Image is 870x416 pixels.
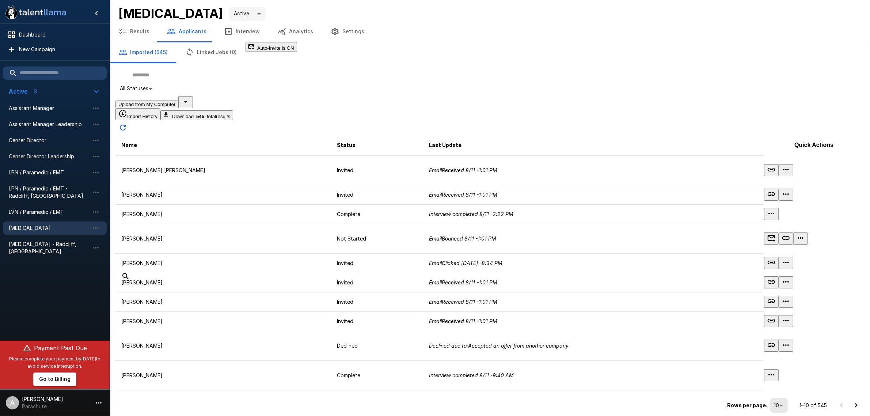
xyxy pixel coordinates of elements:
[337,343,358,349] span: Declined
[121,235,325,242] p: [PERSON_NAME]
[764,262,779,268] span: Copy Interview Link
[779,237,793,243] span: Copy Interview Link
[764,169,779,175] span: Copy Interview Link
[429,260,502,266] i: Email Clicked [DATE] - 8:34 PM
[331,135,423,156] th: Status
[337,167,353,173] span: Invited
[322,21,373,42] button: Settings
[764,237,779,243] span: Send Invitation
[121,211,325,218] p: [PERSON_NAME]
[727,402,767,409] p: Rows per page:
[269,21,322,42] button: Analytics
[196,114,204,119] b: 545
[429,372,514,378] i: Interview completed 8/11 - 9:40 AM
[110,21,158,42] button: Results
[764,135,864,156] th: Quick Actions
[429,343,569,349] i: Declined due to: Accepted an offer from another company
[849,398,863,413] button: Go to next page
[429,211,513,217] i: Interview completed 8/11 - 2:22 PM
[246,42,297,52] button: Auto-Invite is ON
[121,279,325,286] p: [PERSON_NAME]
[158,21,215,42] button: Applicants
[160,110,233,120] button: Download 545 totalresults
[337,372,360,378] span: Complete
[764,344,779,351] span: Copy Interview Link
[337,211,360,217] span: Complete
[115,101,178,108] button: Upload from My Computer
[115,120,130,135] button: Updated Today - 10:47 AM
[121,342,325,349] p: [PERSON_NAME]
[429,167,497,173] i: Email Received 8/11 - 1:01 PM
[121,260,325,267] p: [PERSON_NAME]
[229,7,266,21] div: Active
[110,42,176,63] button: Imported (545)
[429,235,496,242] i: Email Bounced 8/11 - 1:01 PM
[115,135,331,156] th: Name
[121,191,325,198] p: [PERSON_NAME]
[121,372,325,379] p: [PERSON_NAME]
[176,42,246,63] button: Linked Jobs (0)
[764,193,779,200] span: Copy Interview Link
[337,318,353,324] span: Invited
[429,192,497,198] i: Email Received 8/11 - 1:01 PM
[423,135,764,156] th: Last Update
[770,398,788,413] div: 10
[337,279,353,285] span: Invited
[799,402,827,409] p: 1–10 of 545
[121,298,325,306] p: [PERSON_NAME]
[764,320,779,326] span: Copy Interview Link
[115,108,160,120] button: Import History
[429,318,497,324] i: Email Received 8/11 - 1:01 PM
[115,82,157,96] div: All Statuses
[121,167,325,174] p: [PERSON_NAME] [PERSON_NAME]
[429,279,497,285] i: Email Received 8/11 - 1:01 PM
[337,260,353,266] span: Invited
[764,281,779,287] span: Copy Interview Link
[337,192,353,198] span: Invited
[121,318,325,325] p: [PERSON_NAME]
[215,21,269,42] button: Interview
[337,235,366,242] span: Not Started
[429,299,497,305] i: Email Received 8/11 - 1:01 PM
[118,6,223,21] b: [MEDICAL_DATA]
[337,299,353,305] span: Invited
[764,300,779,307] span: Copy Interview Link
